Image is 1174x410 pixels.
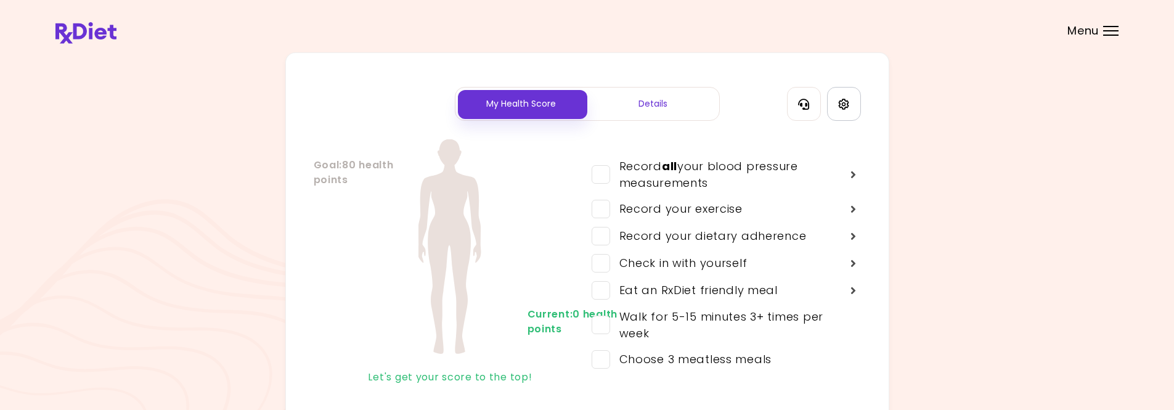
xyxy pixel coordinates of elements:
div: Current : 0 health points [528,307,577,337]
img: RxDiet [55,22,116,44]
div: Record your exercise [610,200,743,217]
button: Contact Information [787,87,821,121]
div: Let's get your score to the top! [314,367,587,387]
div: Record your dietary adherence [610,228,807,244]
div: Details [587,88,719,120]
div: Eat an RxDiet friendly meal [610,282,778,298]
span: Menu [1067,25,1099,36]
div: Walk for 5-15 minutes 3+ times per week [610,308,846,342]
div: Choose 3 meatless meals [610,351,772,367]
div: My Health Score [455,88,587,120]
div: Check in with yourself [610,255,748,271]
div: Record your blood pressure measurements [610,158,846,191]
div: Goal : 80 health points [314,158,363,187]
a: Settings [827,87,861,121]
strong: all [662,158,677,174]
